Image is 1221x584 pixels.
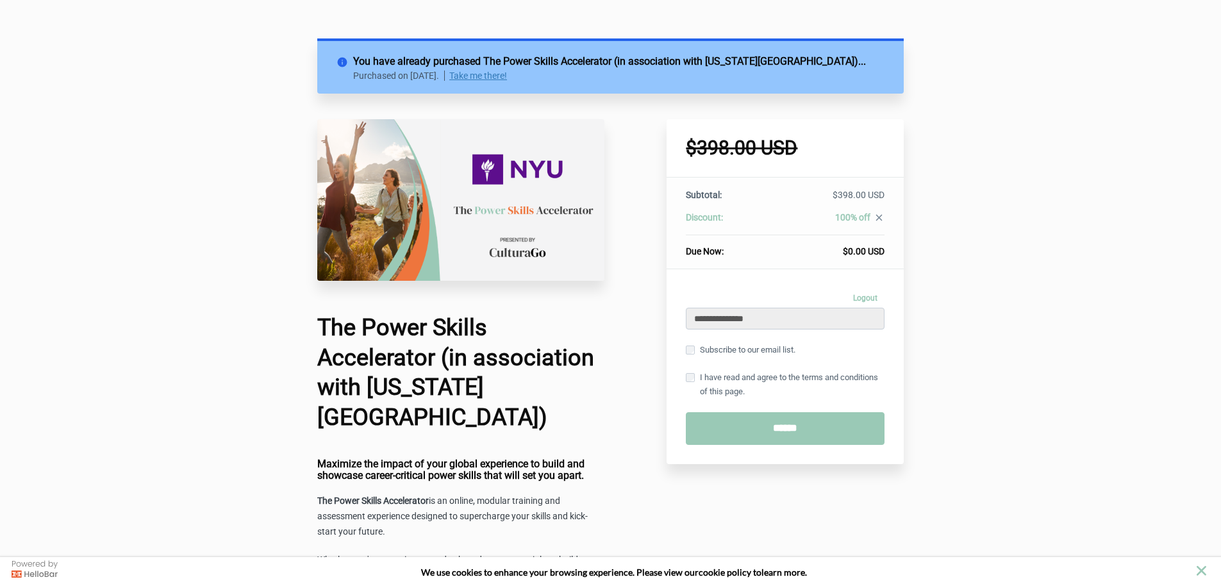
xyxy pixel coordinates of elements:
h2: You have already purchased The Power Skills Accelerator (in association with [US_STATE][GEOGRAPHI... [353,54,885,69]
span: Subtotal: [686,190,722,200]
label: Subscribe to our email list. [686,343,795,357]
input: Subscribe to our email list. [686,346,695,355]
h4: Maximize the impact of your global experience to build and showcase career-critical power skills ... [317,458,604,481]
span: learn more. [761,567,807,578]
p: is an online, modular training and assessment experience designed to supercharge your skills and ... [317,494,604,540]
td: $398.00 USD [770,188,885,211]
p: Purchased on [DATE]. [353,71,445,81]
img: 164d48-7b61-cb2d-62e6-83c3ae82ad_University_of_Exeter_Checkout_Page.png [317,119,604,281]
a: close [870,212,885,226]
label: I have read and agree to the terms and conditions of this page. [686,371,885,399]
h1: $398.00 USD [686,138,885,158]
span: We use cookies to enhance your browsing experience. Please view our [421,567,699,578]
a: Take me there! [449,71,507,81]
a: Logout [846,288,885,308]
span: $0.00 USD [843,246,885,256]
i: close [874,212,885,223]
strong: to [753,567,761,578]
strong: The Power Skills Accelerator [317,496,429,506]
h1: The Power Skills Accelerator (in association with [US_STATE][GEOGRAPHIC_DATA]) [317,313,604,433]
i: info [336,54,353,65]
button: close [1193,563,1209,579]
span: 100% off [835,212,870,222]
a: cookie policy [699,567,751,578]
th: Discount: [686,211,769,235]
input: I have read and agree to the terms and conditions of this page. [686,373,695,382]
th: Due Now: [686,235,769,258]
